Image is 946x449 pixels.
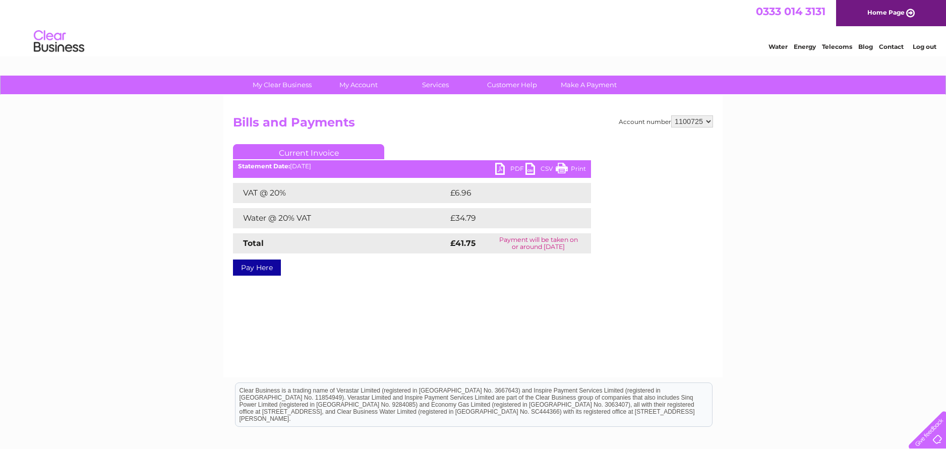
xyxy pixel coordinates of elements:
h2: Bills and Payments [233,115,713,135]
a: Pay Here [233,260,281,276]
b: Statement Date: [238,162,290,170]
td: Payment will be taken on or around [DATE] [486,233,591,253]
strong: Total [243,238,264,248]
a: 0333 014 3131 [756,5,825,18]
a: Energy [794,43,816,50]
a: Telecoms [822,43,852,50]
a: Services [394,76,477,94]
td: £6.96 [448,183,568,203]
td: £34.79 [448,208,571,228]
img: logo.png [33,26,85,57]
a: My Clear Business [241,76,324,94]
a: Make A Payment [547,76,630,94]
a: PDF [495,163,525,177]
strong: £41.75 [450,238,476,248]
a: Contact [879,43,904,50]
a: Water [768,43,788,50]
td: Water @ 20% VAT [233,208,448,228]
td: VAT @ 20% [233,183,448,203]
a: CSV [525,163,556,177]
a: Current Invoice [233,144,384,159]
a: My Account [317,76,400,94]
div: [DATE] [233,163,591,170]
div: Account number [619,115,713,127]
a: Log out [913,43,936,50]
div: Clear Business is a trading name of Verastar Limited (registered in [GEOGRAPHIC_DATA] No. 3667643... [235,6,712,49]
a: Print [556,163,586,177]
a: Blog [858,43,873,50]
a: Customer Help [470,76,554,94]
